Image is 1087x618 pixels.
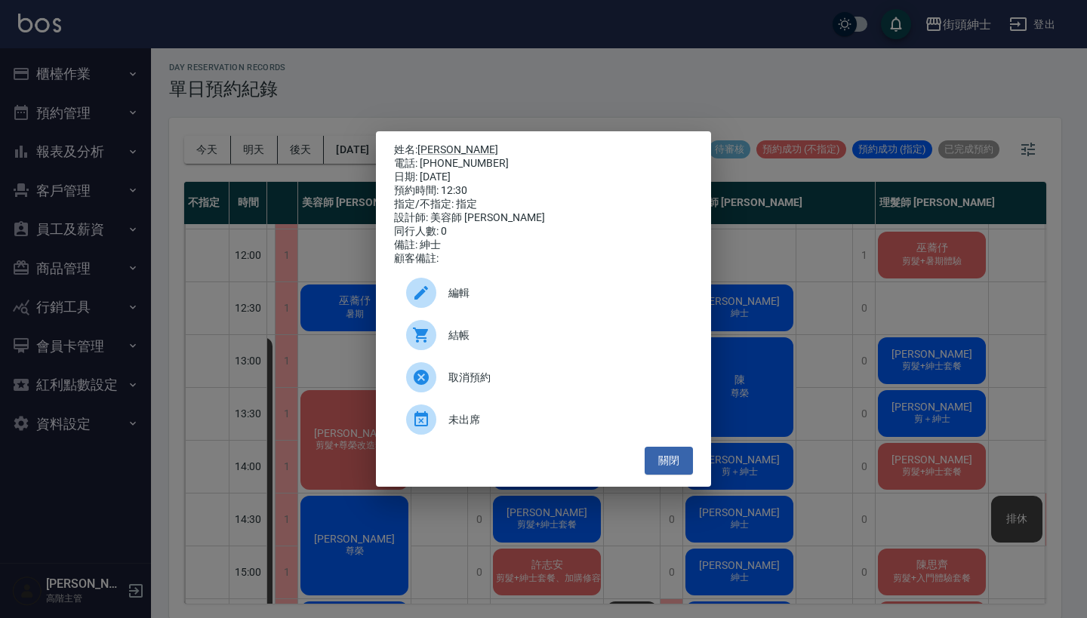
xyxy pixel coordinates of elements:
a: [PERSON_NAME] [417,143,498,155]
div: 未出席 [394,398,693,441]
div: 設計師: 美容師 [PERSON_NAME] [394,211,693,225]
p: 姓名: [394,143,693,157]
div: 電話: [PHONE_NUMBER] [394,157,693,171]
span: 取消預約 [448,370,681,386]
div: 顧客備註: [394,252,693,266]
div: 備註: 紳士 [394,238,693,252]
span: 結帳 [448,327,681,343]
span: 編輯 [448,285,681,301]
div: 指定/不指定: 指定 [394,198,693,211]
div: 取消預約 [394,356,693,398]
div: 預約時間: 12:30 [394,184,693,198]
button: 關閉 [645,447,693,475]
div: 同行人數: 0 [394,225,693,238]
div: 編輯 [394,272,693,314]
div: 日期: [DATE] [394,171,693,184]
span: 未出席 [448,412,681,428]
a: 結帳 [394,314,693,356]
